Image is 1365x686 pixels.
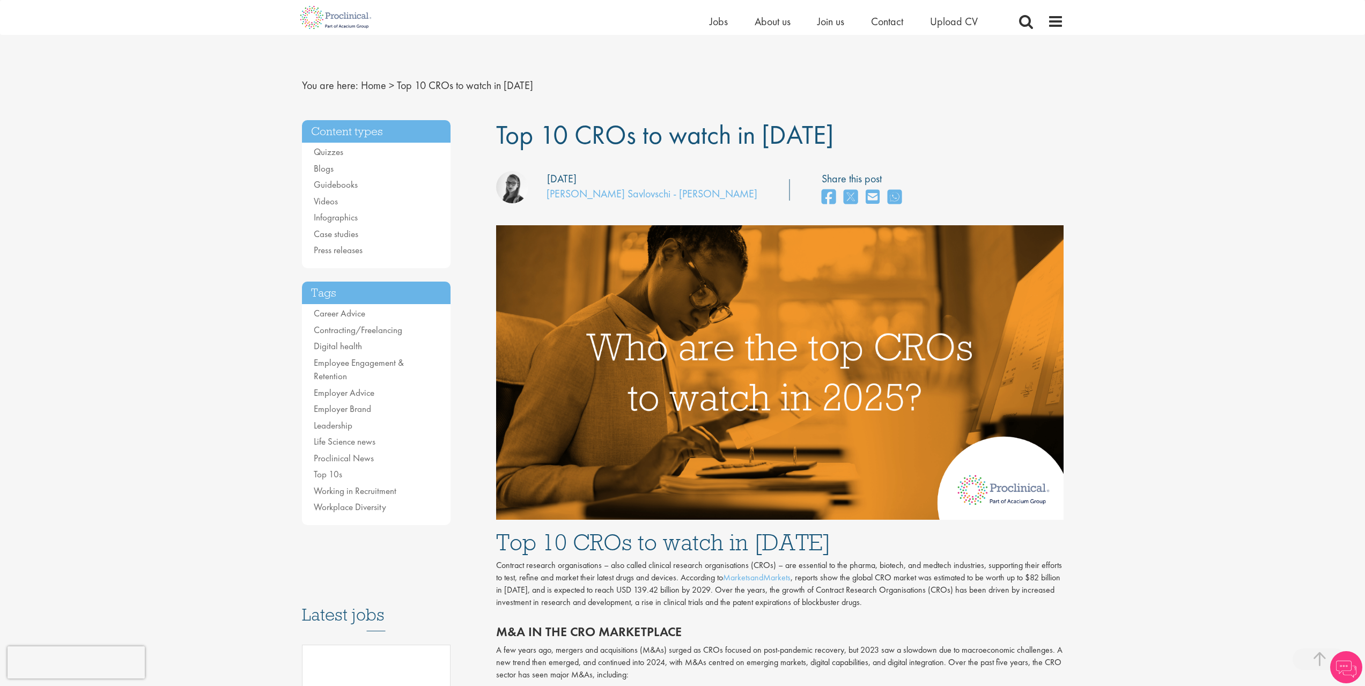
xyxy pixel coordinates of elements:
iframe: reCAPTCHA [8,646,145,678]
a: MarketsandMarkets [723,572,791,583]
a: share on whats app [888,186,902,209]
a: Jobs [710,14,728,28]
a: Case studies [314,228,358,240]
a: Contact [871,14,903,28]
h1: Top 10 CROs to watch in [DATE] [496,530,1064,554]
span: You are here: [302,78,358,92]
a: Blogs [314,163,334,174]
img: Chatbot [1330,651,1362,683]
span: > [389,78,394,92]
h3: Content types [302,120,451,143]
a: Employee Engagement & Retention [314,357,404,382]
img: Theodora Savlovschi - Wicks [496,171,528,203]
a: Join us [817,14,844,28]
a: Employer Brand [314,403,371,415]
a: Career Advice [314,307,365,319]
a: share on facebook [822,186,836,209]
a: Press releases [314,244,363,256]
h3: Latest jobs [302,579,451,631]
a: Top 10s [314,468,342,480]
a: Life Science news [314,436,375,447]
img: Top 10 CROs 2025| Proclinical [496,225,1064,520]
a: Guidebooks [314,179,358,190]
a: Leadership [314,419,352,431]
a: Proclinical News [314,452,374,464]
span: Top 10 CROs to watch in [DATE] [496,117,833,152]
a: About us [755,14,791,28]
a: Infographics [314,211,358,223]
a: Employer Advice [314,387,374,399]
a: share on twitter [844,186,858,209]
a: Digital health [314,340,362,352]
a: Upload CV [930,14,978,28]
h3: Tags [302,282,451,305]
span: Top 10 CROs to watch in [DATE] [397,78,533,92]
a: Working in Recruitment [314,485,396,497]
a: Quizzes [314,146,343,158]
a: share on email [866,186,880,209]
a: [PERSON_NAME] Savlovschi - [PERSON_NAME] [547,187,757,201]
a: Contracting/Freelancing [314,324,402,336]
a: Videos [314,195,338,207]
p: A few years ago, mergers and acquisitions (M&As) surged as CROs focused on post-pandemic recovery... [496,644,1064,681]
label: Share this post [822,171,907,187]
a: breadcrumb link [361,78,386,92]
h2: M&A in the CRO marketplace [496,625,1064,639]
p: Contract research organisations – also called clinical research organisations (CROs) – are essent... [496,559,1064,608]
a: Workplace Diversity [314,501,386,513]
